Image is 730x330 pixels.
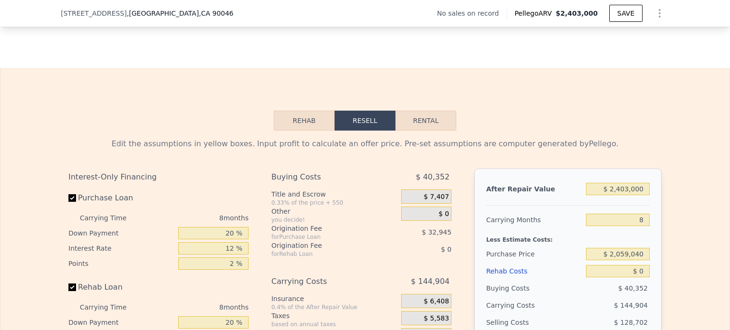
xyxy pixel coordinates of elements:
span: , CA 90046 [199,9,233,17]
div: Carrying Costs [271,273,377,290]
div: Edit the assumptions in yellow boxes. Input profit to calculate an offer price. Pre-set assumptio... [68,138,662,150]
span: , [GEOGRAPHIC_DATA] [127,9,233,18]
span: [STREET_ADDRESS] [61,9,127,18]
input: Purchase Loan [68,194,76,202]
div: After Repair Value [486,180,582,198]
span: $ 5,583 [423,314,449,323]
div: Interest Rate [68,241,174,256]
div: Down Payment [68,315,174,330]
span: $ 144,904 [614,302,648,309]
div: Buying Costs [271,169,377,186]
div: Carrying Costs [486,297,546,314]
div: Points [68,256,174,271]
button: Show Options [650,4,669,23]
div: Origination Fee [271,224,377,233]
div: Carrying Months [486,211,582,228]
label: Purchase Loan [68,189,174,207]
div: you decide! [271,216,397,224]
span: $ 0 [441,245,451,253]
span: $ 128,702 [614,319,648,326]
span: $ 7,407 [423,193,449,201]
span: $2,403,000 [556,9,598,17]
span: Pellego ARV [515,9,556,18]
div: 8 months [145,300,249,315]
div: for Rehab Loan [271,250,377,258]
span: $ 40,352 [416,169,450,186]
input: Rehab Loan [68,283,76,291]
div: Less Estimate Costs: [486,228,650,245]
div: Carrying Time [80,210,142,226]
span: $ 40,352 [618,284,648,292]
div: Down Payment [68,226,174,241]
div: based on annual taxes [271,321,397,328]
span: $ 0 [439,210,449,218]
button: SAVE [609,5,643,22]
div: Interest-Only Financing [68,169,249,186]
div: Insurance [271,294,397,303]
div: Origination Fee [271,241,377,250]
div: Buying Costs [486,280,582,297]
label: Rehab Loan [68,279,174,296]
span: $ 144,904 [411,273,449,290]
div: Rehab Costs [486,263,582,280]
button: Rehab [274,111,335,131]
div: Carrying Time [80,300,142,315]
div: Taxes [271,311,397,321]
div: Other [271,207,397,216]
div: 8 months [145,210,249,226]
div: Title and Escrow [271,189,397,199]
span: $ 6,408 [423,297,449,306]
div: for Purchase Loan [271,233,377,241]
div: 0.4% of the After Repair Value [271,303,397,311]
div: Purchase Price [486,245,582,263]
div: 0.33% of the price + 550 [271,199,397,207]
div: No sales on record [437,9,506,18]
button: Resell [335,111,395,131]
button: Rental [395,111,456,131]
span: $ 32,945 [422,228,451,236]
